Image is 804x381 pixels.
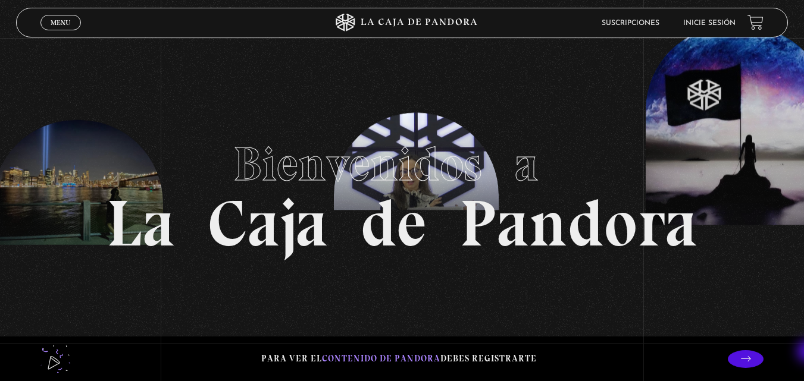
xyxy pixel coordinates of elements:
span: Menu [51,19,70,26]
p: Para ver el debes registrarte [261,351,537,367]
h1: La Caja de Pandora [107,125,697,256]
span: Bienvenidos a [233,136,571,193]
span: contenido de Pandora [322,353,440,364]
a: View your shopping cart [747,14,764,30]
a: Inicie sesión [683,20,736,27]
a: Suscripciones [602,20,659,27]
span: Cerrar [46,29,74,37]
